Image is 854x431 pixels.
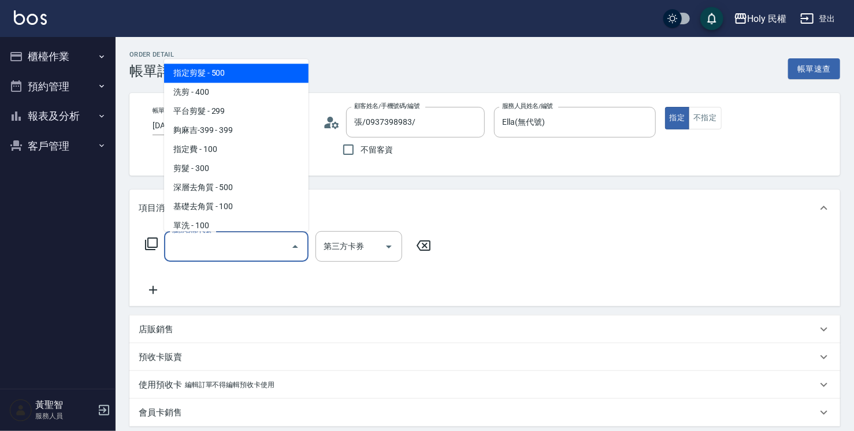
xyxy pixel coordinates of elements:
[164,216,309,235] span: 單洗 - 100
[164,197,309,216] span: 基礎去角質 - 100
[164,140,309,159] span: 指定費 - 100
[14,10,47,25] img: Logo
[502,102,553,110] label: 服務人員姓名/編號
[139,202,173,214] p: 項目消費
[153,106,177,115] label: 帳單日期
[35,399,94,411] h5: 黃聖智
[665,107,690,129] button: 指定
[5,131,111,161] button: 客戶管理
[139,407,182,419] p: 會員卡銷售
[164,178,309,197] span: 深層去角質 - 500
[164,121,309,140] span: 夠麻吉-399 - 399
[35,411,94,421] p: 服務人員
[354,102,420,110] label: 顧客姓名/手機號碼/編號
[286,237,305,256] button: Close
[796,8,840,29] button: 登出
[164,83,309,102] span: 洗剪 - 400
[5,72,111,102] button: 預約管理
[129,63,185,79] h3: 帳單詳細
[361,144,393,156] span: 不留客資
[129,51,185,58] h2: Order detail
[700,7,723,30] button: save
[139,379,182,391] p: 使用預收卡
[9,399,32,422] img: Person
[380,237,398,256] button: Open
[689,107,721,129] button: 不指定
[164,64,309,83] span: 指定剪髮 - 500
[129,371,840,399] div: 使用預收卡編輯訂單不得編輯預收卡使用
[129,343,840,371] div: 預收卡販賣
[748,12,787,26] div: Holy 民權
[129,226,840,306] div: 項目消費
[129,315,840,343] div: 店販銷售
[164,102,309,121] span: 平台剪髮 - 299
[788,58,840,80] button: 帳單速查
[153,116,245,135] input: YYYY/MM/DD hh:mm
[5,42,111,72] button: 櫃檯作業
[5,101,111,131] button: 報表及分析
[139,351,182,363] p: 預收卡販賣
[129,190,840,226] div: 項目消費
[129,399,840,426] div: 會員卡銷售
[139,324,173,336] p: 店販銷售
[729,7,792,31] button: Holy 民權
[164,159,309,178] span: 剪髮 - 300
[185,379,274,391] p: 編輯訂單不得編輯預收卡使用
